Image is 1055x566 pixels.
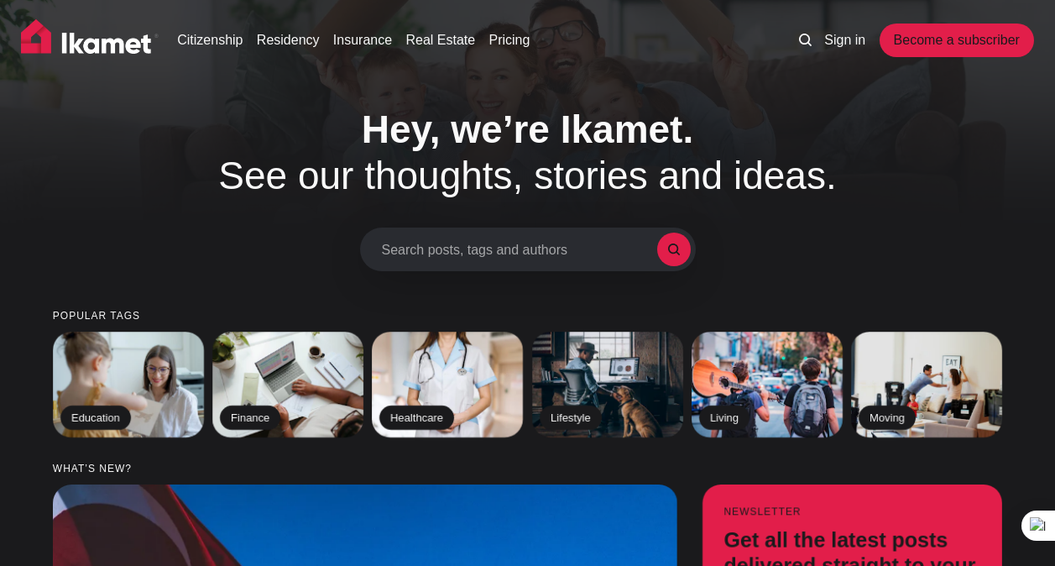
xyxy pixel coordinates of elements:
[60,406,131,431] h2: Education
[53,332,204,438] a: Education
[405,30,475,50] a: Real Estate
[723,506,981,517] small: Newsletter
[21,19,159,61] img: Ikamet home
[372,332,523,438] a: Healthcare
[212,332,363,438] a: Finance
[532,332,683,438] a: Lifestyle
[851,332,1002,438] a: Moving
[53,311,1002,322] small: Popular tags
[382,242,657,258] span: Search posts, tags and authors
[880,24,1034,57] a: Become a subscriber
[53,464,1002,474] small: What’s new?
[859,406,916,431] h2: Moving
[333,30,392,50] a: Insurance
[379,406,454,431] h2: Healthcare
[489,30,530,50] a: Pricing
[824,30,865,50] a: Sign in
[540,406,602,431] h2: Lifestyle
[692,332,843,438] a: Living
[362,107,693,151] span: Hey, we’re Ikamet.
[220,406,280,431] h2: Finance
[171,107,885,199] h1: See our thoughts, stories and ideas.
[699,406,749,431] h2: Living
[177,30,243,50] a: Citizenship
[257,30,320,50] a: Residency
